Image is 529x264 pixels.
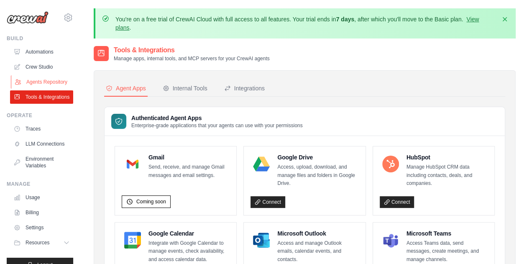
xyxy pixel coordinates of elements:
[131,122,303,129] p: Enterprise-grade applications that your agents can use with your permissions
[10,122,73,136] a: Traces
[26,239,49,246] span: Resources
[148,239,230,264] p: Integrate with Google Calendar to manage events, check availability, and access calendar data.
[10,236,73,249] button: Resources
[124,232,141,249] img: Google Calendar Logo
[406,229,488,238] h4: Microsoft Teams
[10,206,73,219] a: Billing
[277,153,358,161] h4: Google Drive
[406,163,488,188] p: Manage HubSpot CRM data including contacts, deals, and companies.
[382,232,399,249] img: Microsoft Teams Logo
[11,75,74,89] a: Agents Repository
[7,112,73,119] div: Operate
[163,84,207,92] div: Internal Tools
[277,163,358,188] p: Access, upload, download, and manage files and folders in Google Drive.
[10,90,73,104] a: Tools & Integrations
[277,239,358,264] p: Access and manage Outlook emails, calendar events, and contacts.
[136,198,166,205] span: Coming soon
[380,196,414,208] a: Connect
[148,229,230,238] h4: Google Calendar
[277,229,358,238] h4: Microsoft Outlook
[10,137,73,151] a: LLM Connections
[106,84,146,92] div: Agent Apps
[224,84,265,92] div: Integrations
[406,153,488,161] h4: HubSpot
[114,55,270,62] p: Manage apps, internal tools, and MCP servers for your CrewAI agents
[10,152,73,172] a: Environment Variables
[148,163,230,179] p: Send, receive, and manage Gmail messages and email settings.
[10,45,73,59] a: Automations
[161,81,209,97] button: Internal Tools
[104,81,148,97] button: Agent Apps
[115,15,496,32] p: You're on a free trial of CrewAI Cloud with full access to all features. Your trial ends in , aft...
[250,196,285,208] a: Connect
[406,239,488,264] p: Access Teams data, send messages, create meetings, and manage channels.
[253,156,270,172] img: Google Drive Logo
[114,45,270,55] h2: Tools & Integrations
[7,11,49,24] img: Logo
[253,232,270,249] img: Microsoft Outlook Logo
[336,16,354,23] strong: 7 days
[7,181,73,187] div: Manage
[7,35,73,42] div: Build
[10,60,73,74] a: Crew Studio
[222,81,266,97] button: Integrations
[10,191,73,204] a: Usage
[131,114,303,122] h3: Authenticated Agent Apps
[382,156,399,172] img: HubSpot Logo
[148,153,230,161] h4: Gmail
[10,221,73,234] a: Settings
[124,156,141,172] img: Gmail Logo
